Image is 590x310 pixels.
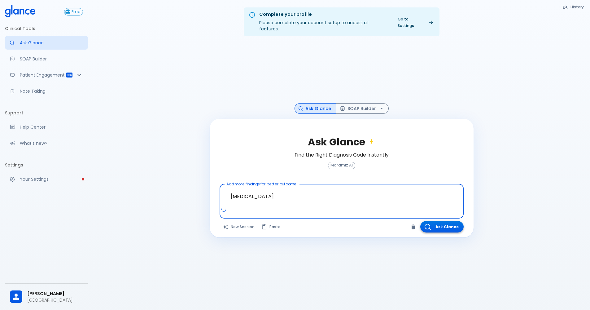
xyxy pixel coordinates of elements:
li: Settings [5,157,88,172]
p: Ask Glance [20,40,83,46]
div: Complete your profile [259,11,389,18]
h2: Ask Glance [308,136,375,148]
a: Go to Settings [394,15,437,30]
a: Moramiz: Find ICD10AM codes instantly [5,36,88,50]
a: Advanced note-taking [5,84,88,98]
p: SOAP Builder [20,56,83,62]
span: [PERSON_NAME] [27,290,83,297]
li: Clinical Tools [5,21,88,36]
button: Ask Glance [420,221,464,232]
p: Help Center [20,124,83,130]
p: Your Settings [20,176,83,182]
p: Note Taking [20,88,83,94]
label: Add more findings for better outcome [226,181,296,187]
p: Patient Engagement [20,72,66,78]
button: Clears all inputs and results. [220,221,258,232]
div: Patient Reports & Referrals [5,68,88,82]
span: Free [69,10,83,14]
span: Moramiz AI [328,163,355,168]
a: Docugen: Compose a clinical documentation in seconds [5,52,88,66]
h6: Find the Right Diagnosis Code Instantly [295,151,389,159]
a: Click to view or change your subscription [64,8,88,15]
button: SOAP Builder [336,103,389,114]
div: Please complete your account setup to access all features. [259,9,389,34]
p: [GEOGRAPHIC_DATA] [27,297,83,303]
button: History [559,2,588,11]
textarea: [MEDICAL_DATA] [224,187,459,206]
button: Ask Glance [295,103,336,114]
button: Clear [409,222,418,232]
div: Recent updates and feature releases [5,136,88,150]
button: Free [64,8,83,15]
button: Paste from clipboard [258,221,284,232]
p: What's new? [20,140,83,146]
a: Get help from our support team [5,120,88,134]
div: [PERSON_NAME][GEOGRAPHIC_DATA] [5,286,88,308]
a: Please complete account setup [5,172,88,186]
li: Support [5,105,88,120]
